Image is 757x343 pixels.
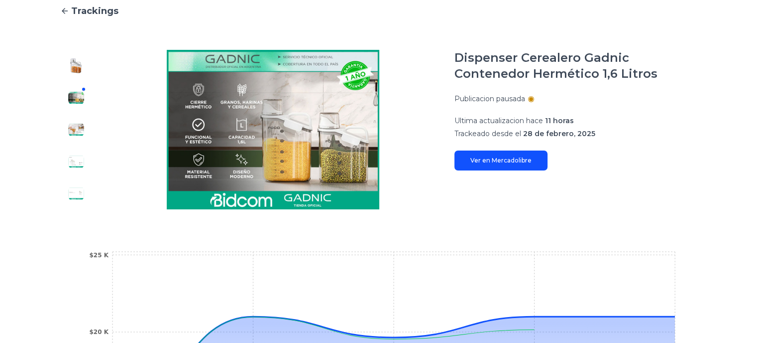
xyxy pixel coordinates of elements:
span: Trackeado desde el [454,129,521,138]
img: Dispenser Cerealero Gadnic Contenedor Hermético 1,6 Litros [68,58,84,74]
span: 11 horas [545,116,574,125]
span: Trackings [71,4,118,18]
span: 28 de febrero, 2025 [523,129,595,138]
a: Ver en Mercadolibre [454,151,547,171]
img: Dispenser Cerealero Gadnic Contenedor Hermético 1,6 Litros [68,90,84,106]
p: Publicacion pausada [454,94,525,104]
img: Dispenser Cerealero Gadnic Contenedor Hermético 1,6 Litros [112,50,434,209]
a: Trackings [60,4,697,18]
tspan: $25 K [89,251,108,258]
img: Dispenser Cerealero Gadnic Contenedor Hermético 1,6 Litros [68,185,84,201]
img: Dispenser Cerealero Gadnic Contenedor Hermético 1,6 Litros [68,122,84,138]
img: Dispenser Cerealero Gadnic Contenedor Hermético 1,6 Litros [68,154,84,170]
tspan: $20 K [89,329,108,336]
h1: Dispenser Cerealero Gadnic Contenedor Hermético 1,6 Litros [454,50,697,82]
span: Ultima actualizacion hace [454,116,543,125]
